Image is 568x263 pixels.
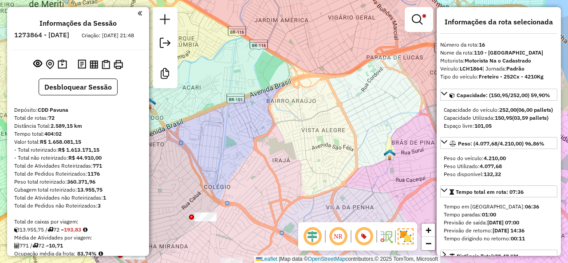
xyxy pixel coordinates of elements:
[48,114,55,121] strong: 72
[76,58,88,71] button: Logs desbloquear sessão
[422,14,426,18] span: Filtro Ativo
[440,57,557,65] div: Motorista:
[14,186,142,194] div: Cubagem total roteirizado:
[499,106,517,113] strong: 252,00
[14,227,20,232] i: Cubagem total roteirizado
[353,226,375,247] span: Exibir número da rota
[58,146,99,153] strong: R$ 1.613.171,15
[444,122,554,130] div: Espaço livre:
[440,73,557,81] div: Tipo do veículo:
[112,58,125,71] button: Imprimir Rotas
[14,234,142,242] div: Média de Atividades por viagem:
[484,171,501,177] strong: 132,32
[47,227,53,232] i: Total de rotas
[14,218,142,226] div: Total de caixas por viagem:
[93,162,102,169] strong: 771
[398,228,414,244] img: Exibir/Ocultar setores
[77,250,97,257] strong: 83,74%
[14,243,20,248] i: Total de Atividades
[144,98,156,110] img: PA - Acari
[474,122,492,129] strong: 101,05
[440,102,557,133] div: Capacidade: (150,95/252,00) 59,90%
[444,106,554,114] div: Capacidade do veículo:
[44,130,62,137] strong: 404:02
[88,58,100,70] button: Visualizar relatório de Roteirização
[14,250,75,257] span: Ocupação média da frota:
[78,31,138,39] div: Criação: [DATE] 21:48
[14,242,142,250] div: 771 / 72 =
[156,34,174,54] a: Exportar sessão
[440,199,557,246] div: Tempo total em rota: 07:36
[98,202,101,209] strong: 3
[103,194,106,201] strong: 1
[426,238,431,249] span: −
[156,65,174,85] a: Criar modelo
[14,162,142,170] div: Total de Atividades Roteirizadas:
[506,65,525,72] strong: Padrão
[32,57,44,71] button: Exibir sessão original
[56,58,69,71] button: Painel de Sugestão
[444,155,506,161] span: Peso do veículo:
[14,114,142,122] div: Total de rotas:
[14,194,142,202] div: Total de Atividades não Roteirizadas:
[39,19,117,27] h4: Informações da Sessão
[456,188,524,195] span: Tempo total em rota: 07:36
[487,219,519,226] strong: [DATE] 07:00
[49,242,63,249] strong: 10,71
[493,227,525,234] strong: [DATE] 14:36
[444,170,554,178] div: Peso disponível:
[440,185,557,197] a: Tempo total em rota: 07:36
[87,170,100,177] strong: 1176
[308,256,346,262] a: OpenStreetMap
[64,226,81,233] strong: 193,83
[511,235,525,242] strong: 00:11
[444,211,554,219] div: Tempo paradas:
[39,79,118,95] button: Desbloquear Sessão
[379,229,393,243] img: Fluxo de ruas
[14,106,142,114] div: Depósito:
[38,106,68,113] strong: CDD Pavuna
[440,41,557,49] div: Número da rota:
[512,114,548,121] strong: (03,59 pallets)
[14,146,142,154] div: - Total roteirizado:
[51,122,82,129] strong: 2.589,15 km
[479,73,544,80] strong: Freteiro - 252Cx - 4210Kg
[14,138,142,146] div: Valor total:
[99,251,103,256] em: Média calculada utilizando a maior ocupação (%Peso ou %Cubagem) de cada rota da sessão. Rotas cro...
[14,31,69,39] h6: 1273864 - [DATE]
[444,114,554,122] div: Capacidade Utilizada:
[460,65,482,72] strong: LCH1864
[440,65,557,73] div: Veículo:
[327,226,349,247] span: Ocultar NR
[482,65,525,72] span: | Jornada:
[440,89,557,101] a: Capacidade: (150,95/252,00) 59,90%
[495,253,518,259] span: 28,48 KM
[14,154,142,162] div: - Total não roteirizado:
[100,58,112,71] button: Visualizar Romaneio
[32,243,38,248] i: Total de rotas
[440,18,557,26] h4: Informações da rota selecionada
[444,162,554,170] div: Peso Utilizado:
[444,219,554,227] div: Previsão de saída:
[254,255,440,263] div: Map data © contributors,© 2025 TomTom, Microsoft
[525,203,539,210] strong: 06:36
[440,49,557,57] div: Nome da rota:
[480,163,502,169] strong: 4.077,68
[44,58,56,71] button: Centralizar mapa no depósito ou ponto de apoio
[426,224,431,236] span: +
[444,227,554,235] div: Previsão de retorno:
[517,106,553,113] strong: (06,00 pallets)
[14,170,142,178] div: Total de Pedidos Roteirizados:
[484,155,506,161] strong: 4.210,00
[83,227,87,232] i: Meta Caixas/viagem: 211,50 Diferença: -17,67
[68,154,102,161] strong: R$ 44.910,00
[440,151,557,182] div: Peso: (4.077,68/4.210,00) 96,86%
[40,138,81,145] strong: R$ 1.658.081,15
[450,252,518,260] div: Distância Total:
[14,226,142,234] div: 13.955,75 / 72 =
[458,140,544,147] span: Peso: (4.077,68/4.210,00) 96,86%
[444,203,554,211] div: Tempo em [GEOGRAPHIC_DATA]:
[408,11,430,28] a: Exibir filtros
[14,178,142,186] div: Peso total roteirizado:
[256,256,277,262] a: Leaflet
